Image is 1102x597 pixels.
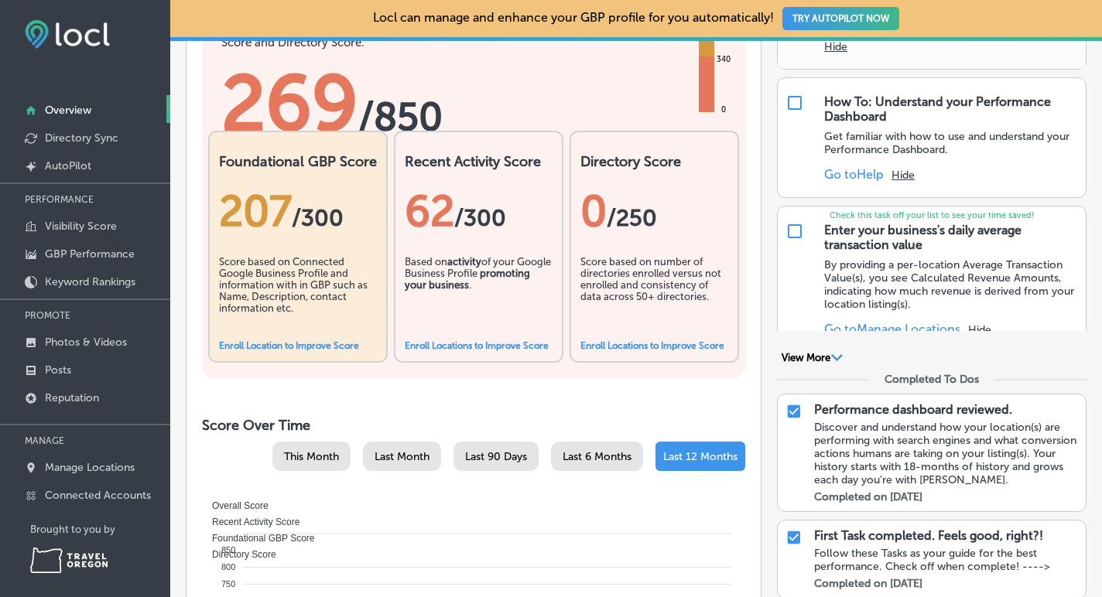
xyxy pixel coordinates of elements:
[892,169,915,182] button: Hide
[221,57,358,150] span: 269
[465,450,527,463] span: Last 90 Days
[45,131,118,145] p: Directory Sync
[284,450,339,463] span: This Month
[777,351,847,365] button: View More
[782,7,899,30] button: TRY AUTOPILOT NOW
[405,340,549,351] a: Enroll Locations to Improve Score
[45,461,135,474] p: Manage Locations
[219,153,377,170] h2: Foundational GBP Score
[221,545,235,554] tspan: 850
[824,167,884,182] a: Go toHelp
[824,223,1078,252] div: Enter your business's daily average transaction value
[45,104,91,117] p: Overview
[405,268,530,291] b: promoting your business
[824,322,960,336] a: Go toManage Locations
[200,517,299,527] span: Recent Activity Score
[824,130,1078,156] p: Get familiar with how to use and understand your Performance Dashboard.
[968,323,991,336] button: Hide
[30,524,170,535] p: Brought to you by
[580,256,728,333] div: Score based on number of directories enrolled versus not enrolled and consistency of data across ...
[824,258,1078,311] p: By providing a per-location Average Transaction Value(s), you see Calculated Revenue Amounts, ind...
[814,490,922,503] label: Completed on [DATE]
[814,421,1078,486] div: Discover and understand how your location(s) are performing with search engines and what conversi...
[580,153,728,170] h2: Directory Score
[778,210,1086,220] p: Check this task off your list to see your time saved!
[375,450,430,463] span: Last Month
[718,104,729,116] div: 0
[292,204,344,232] span: / 300
[219,186,377,237] div: 207
[563,450,631,463] span: Last 6 Months
[824,94,1078,124] div: How To: Understand your Performance Dashboard
[45,363,71,377] p: Posts
[885,373,979,386] div: Completed To Dos
[580,186,728,237] div: 0
[45,391,99,404] p: Reputation
[358,94,443,140] span: / 850
[200,500,269,511] span: Overall Score
[45,159,91,172] p: AutoPilot
[405,153,553,170] h2: Recent Activity Score
[405,256,553,333] div: Based on of your Google Business Profile .
[814,528,1043,543] p: First Task completed. Feels good, right?!
[814,577,922,590] label: Completed on [DATE]
[219,256,377,333] div: Score based on Connected Google Business Profile and information with in GBP such as Name, Descri...
[814,402,1012,417] p: Performance dashboard reviewed.
[607,204,657,232] span: /250
[45,220,117,233] p: Visibility Score
[219,340,359,351] a: Enroll Location to Improve Score
[25,20,110,49] img: fda3e92497d09a02dc62c9cd864e3231.png
[714,53,734,66] div: 340
[814,547,1078,573] div: Follow these Tasks as your guide for the best performance. Check off when complete! ---->
[580,340,724,351] a: Enroll Locations to Improve Score
[45,336,127,349] p: Photos & Videos
[663,450,738,463] span: Last 12 Months
[221,562,235,571] tspan: 800
[221,579,235,588] tspan: 750
[45,275,135,288] p: Keyword Rankings
[200,533,315,544] span: Foundational GBP Score
[405,186,553,237] div: 62
[447,256,481,268] b: activity
[454,204,506,232] span: /300
[45,489,151,502] p: Connected Accounts
[45,247,135,261] p: GBP Performance
[824,40,847,53] button: Hide
[202,417,745,434] h2: Score Over Time
[200,549,276,560] span: Directory Score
